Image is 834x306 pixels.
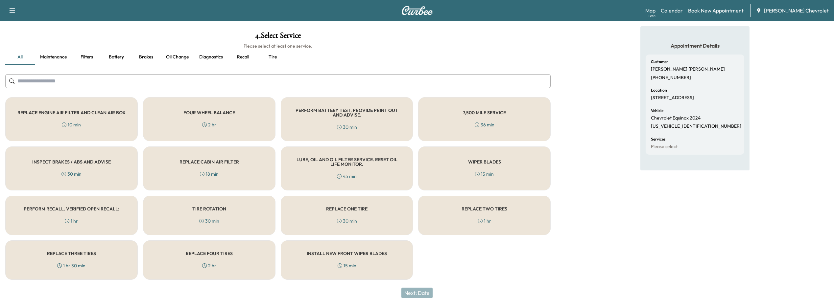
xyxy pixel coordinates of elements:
button: Oil Change [161,49,194,65]
div: 1 hr [478,218,491,224]
div: 2 hr [202,121,216,128]
h6: Location [651,88,667,92]
div: 2 hr [202,262,216,269]
p: Please select [651,144,678,150]
h6: Customer [651,60,668,64]
h5: TIRE ROTATION [192,207,226,211]
div: Beta [649,13,655,18]
div: 10 min [62,121,81,128]
h5: REPLACE ONE TIRE [326,207,368,211]
img: Curbee Logo [401,6,433,15]
div: 1 hr 30 min [57,262,85,269]
h5: PERFORM BATTERY TEST, PROVIDE PRINT OUT AND ADVISE. [292,108,402,117]
div: 30 min [199,218,219,224]
a: Calendar [661,7,683,14]
button: Brakes [131,49,161,65]
div: 30 min [61,171,82,177]
button: Recall [228,49,258,65]
h5: INSTALL NEW FRONT WIPER BLADES [307,251,387,256]
a: MapBeta [645,7,655,14]
h6: Please select at least one service. [5,43,551,49]
div: 15 min [475,171,494,177]
div: 30 min [337,124,357,130]
button: Battery [102,49,131,65]
button: Tire [258,49,287,65]
p: [US_VEHICLE_IDENTIFICATION_NUMBER] [651,123,741,129]
h5: PERFORM RECALL. VERIFIED OPEN RECALL: [24,207,119,211]
p: [PERSON_NAME] [PERSON_NAME] [651,66,725,72]
div: 18 min [200,171,219,177]
p: [STREET_ADDRESS] [651,95,694,101]
p: Chevrolet Equinox 2024 [651,115,701,121]
h5: LUBE, OIL AND OIL FILTER SERVICE. RESET OIL LIFE MONITOR. [292,157,402,166]
div: 1 hr [65,218,78,224]
h5: REPLACE CABIN AIR FILTER [179,160,239,164]
a: Book New Appointment [688,7,744,14]
h5: Appointment Details [646,42,744,49]
button: Filters [72,49,102,65]
button: all [5,49,35,65]
h6: Services [651,137,665,141]
div: 36 min [475,121,494,128]
h5: REPLACE ENGINE AIR FILTER AND CLEAN AIR BOX [17,110,126,115]
h6: Vehicle [651,109,663,113]
h1: 4 . Select Service [5,32,551,43]
p: [PHONE_NUMBER] [651,75,691,81]
h5: REPLACE TWO TIRES [462,207,507,211]
h5: WIPER BLADES [468,160,501,164]
h5: INSPECT BRAKES / ABS AND ADVISE [32,160,111,164]
div: 30 min [337,218,357,224]
button: Diagnostics [194,49,228,65]
h5: REPLACE FOUR TIRES [186,251,233,256]
span: [PERSON_NAME] Chevrolet [764,7,829,14]
button: Maintenance [35,49,72,65]
div: 45 min [337,173,357,180]
h5: 7,500 MILE SERVICE [463,110,506,115]
div: basic tabs example [5,49,551,65]
div: 15 min [338,262,356,269]
h5: REPLACE THREE TIRES [47,251,96,256]
h5: FOUR WHEEL BALANCE [183,110,235,115]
